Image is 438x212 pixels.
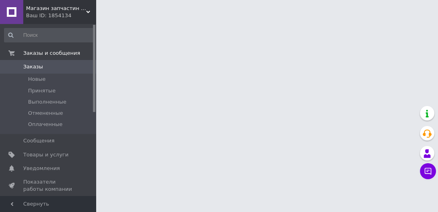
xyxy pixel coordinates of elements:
[28,76,46,83] span: Новые
[28,98,67,106] span: Выполненные
[23,63,43,70] span: Заказы
[23,151,69,158] span: Товары и услуги
[23,50,80,57] span: Заказы и сообщения
[26,5,86,12] span: Магазин запчастин для побутової техніки
[28,87,56,94] span: Принятые
[28,110,63,117] span: Отмененные
[28,121,63,128] span: Оплаченные
[420,163,436,179] button: Чат с покупателем
[23,178,74,193] span: Показатели работы компании
[23,165,60,172] span: Уведомления
[26,12,96,19] div: Ваш ID: 1854134
[4,28,95,42] input: Поиск
[23,137,54,144] span: Сообщения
